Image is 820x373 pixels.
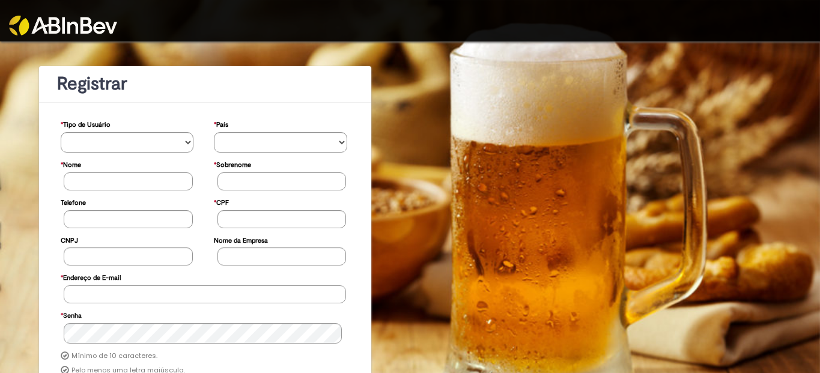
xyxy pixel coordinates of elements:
label: CPF [214,193,229,210]
label: Endereço de E-mail [61,268,121,285]
label: Nome [61,155,81,172]
label: Telefone [61,193,86,210]
label: Tipo de Usuário [61,115,111,132]
img: ABInbev-white.png [9,16,117,35]
label: Nome da Empresa [214,231,268,248]
label: Mínimo de 10 caracteres. [71,351,157,361]
label: País [214,115,228,132]
label: CNPJ [61,231,78,248]
label: Sobrenome [214,155,251,172]
label: Senha [61,306,82,323]
h1: Registrar [57,74,353,94]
